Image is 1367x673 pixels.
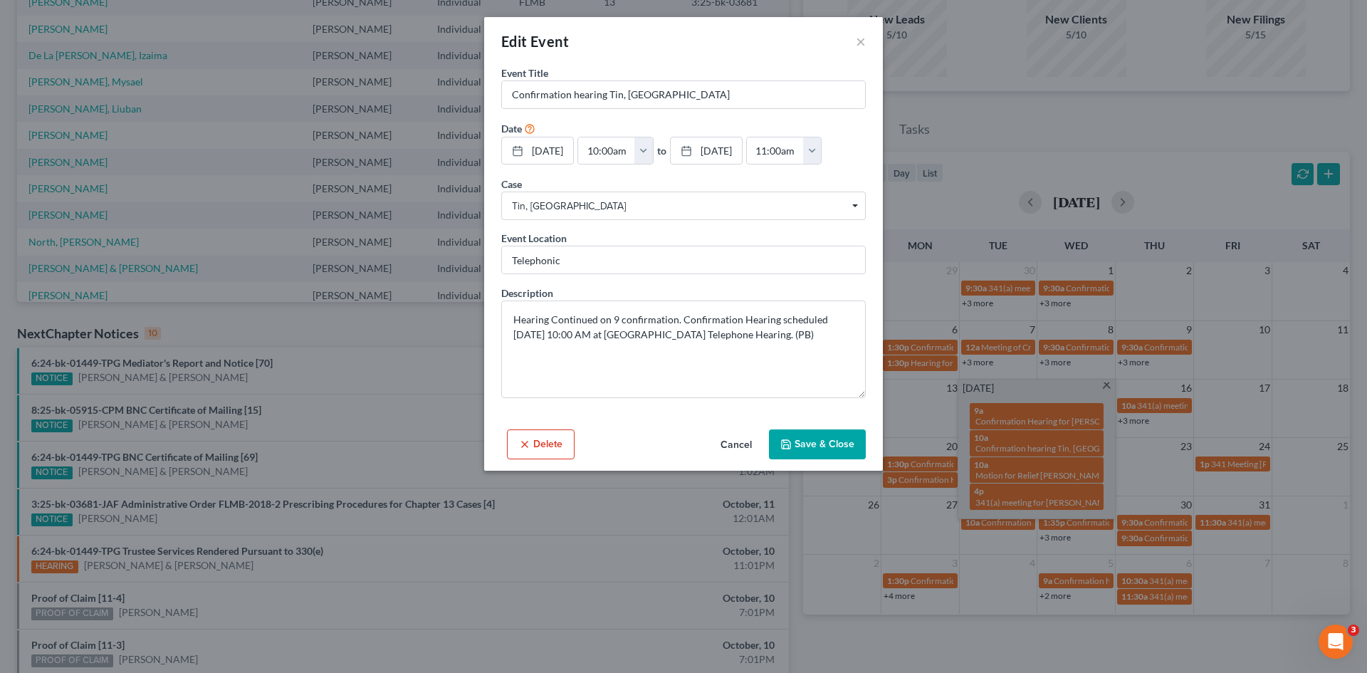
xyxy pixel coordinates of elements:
[501,33,569,50] span: Edit Event
[507,429,575,459] button: Delete
[1348,625,1359,636] span: 3
[747,137,804,165] input: -- : --
[512,199,855,214] span: Tin, [GEOGRAPHIC_DATA]
[502,137,573,165] a: [DATE]
[856,33,866,50] button: ×
[1319,625,1353,659] iframe: Intercom live chat
[502,81,865,108] input: Enter event name...
[671,137,742,165] a: [DATE]
[502,246,865,273] input: Enter location...
[501,67,548,79] span: Event Title
[769,429,866,459] button: Save & Close
[709,431,763,459] button: Cancel
[501,121,522,136] label: Date
[578,137,635,165] input: -- : --
[501,286,553,301] label: Description
[501,177,522,192] label: Case
[501,231,567,246] label: Event Location
[501,192,866,220] span: Select box activate
[657,143,666,158] label: to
